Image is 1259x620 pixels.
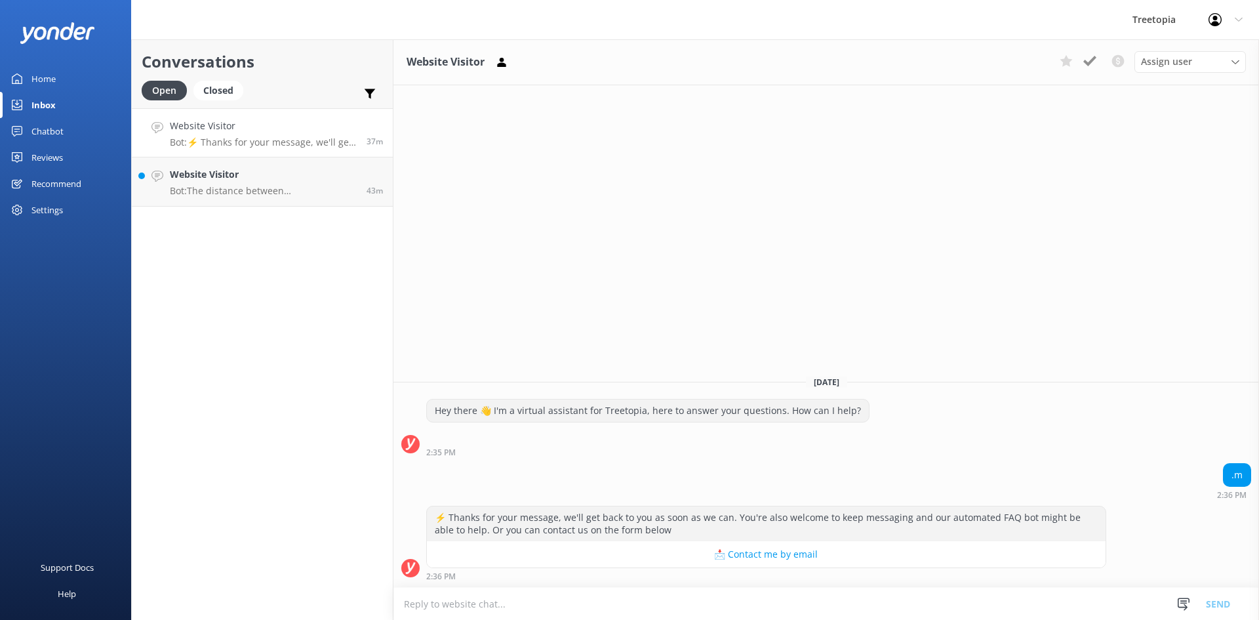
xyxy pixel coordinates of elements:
[427,506,1106,541] div: ⚡ Thanks for your message, we'll get back to you as soon as we can. You're also welcome to keep m...
[407,54,485,71] h3: Website Visitor
[1217,491,1247,499] strong: 2:36 PM
[1141,54,1192,69] span: Assign user
[142,49,383,74] h2: Conversations
[58,581,76,607] div: Help
[170,136,357,148] p: Bot: ⚡ Thanks for your message, we'll get back to you as soon as we can. You're also welcome to k...
[1224,464,1250,486] div: .m
[1134,51,1246,72] div: Assign User
[427,541,1106,568] button: 📩 Contact me by email
[31,197,63,223] div: Settings
[367,185,383,196] span: Sep 17 2025 02:31pm (UTC -06:00) America/Mexico_City
[806,377,847,388] span: [DATE]
[142,83,193,97] a: Open
[367,136,383,147] span: Sep 17 2025 02:36pm (UTC -06:00) America/Mexico_City
[427,400,869,422] div: Hey there 👋 I'm a virtual assistant for Treetopia, here to answer your questions. How can I help?
[31,144,63,171] div: Reviews
[193,83,250,97] a: Closed
[426,573,456,581] strong: 2:36 PM
[31,66,56,92] div: Home
[426,449,456,457] strong: 2:35 PM
[170,167,357,182] h4: Website Visitor
[426,447,869,457] div: Sep 17 2025 02:35pm (UTC -06:00) America/Mexico_City
[170,185,357,197] p: Bot: The distance between [GEOGRAPHIC_DATA] and [GEOGRAPHIC_DATA] is approximately 115 km (71 mil...
[142,81,187,100] div: Open
[41,554,94,581] div: Support Docs
[20,22,95,44] img: yonder-white-logo.png
[31,118,64,144] div: Chatbot
[31,92,56,118] div: Inbox
[193,81,243,100] div: Closed
[132,157,393,207] a: Website VisitorBot:The distance between [GEOGRAPHIC_DATA] and [GEOGRAPHIC_DATA] is approximately ...
[31,171,81,197] div: Recommend
[170,119,357,133] h4: Website Visitor
[1217,490,1251,499] div: Sep 17 2025 02:36pm (UTC -06:00) America/Mexico_City
[426,571,1106,581] div: Sep 17 2025 02:36pm (UTC -06:00) America/Mexico_City
[132,108,393,157] a: Website VisitorBot:⚡ Thanks for your message, we'll get back to you as soon as we can. You're als...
